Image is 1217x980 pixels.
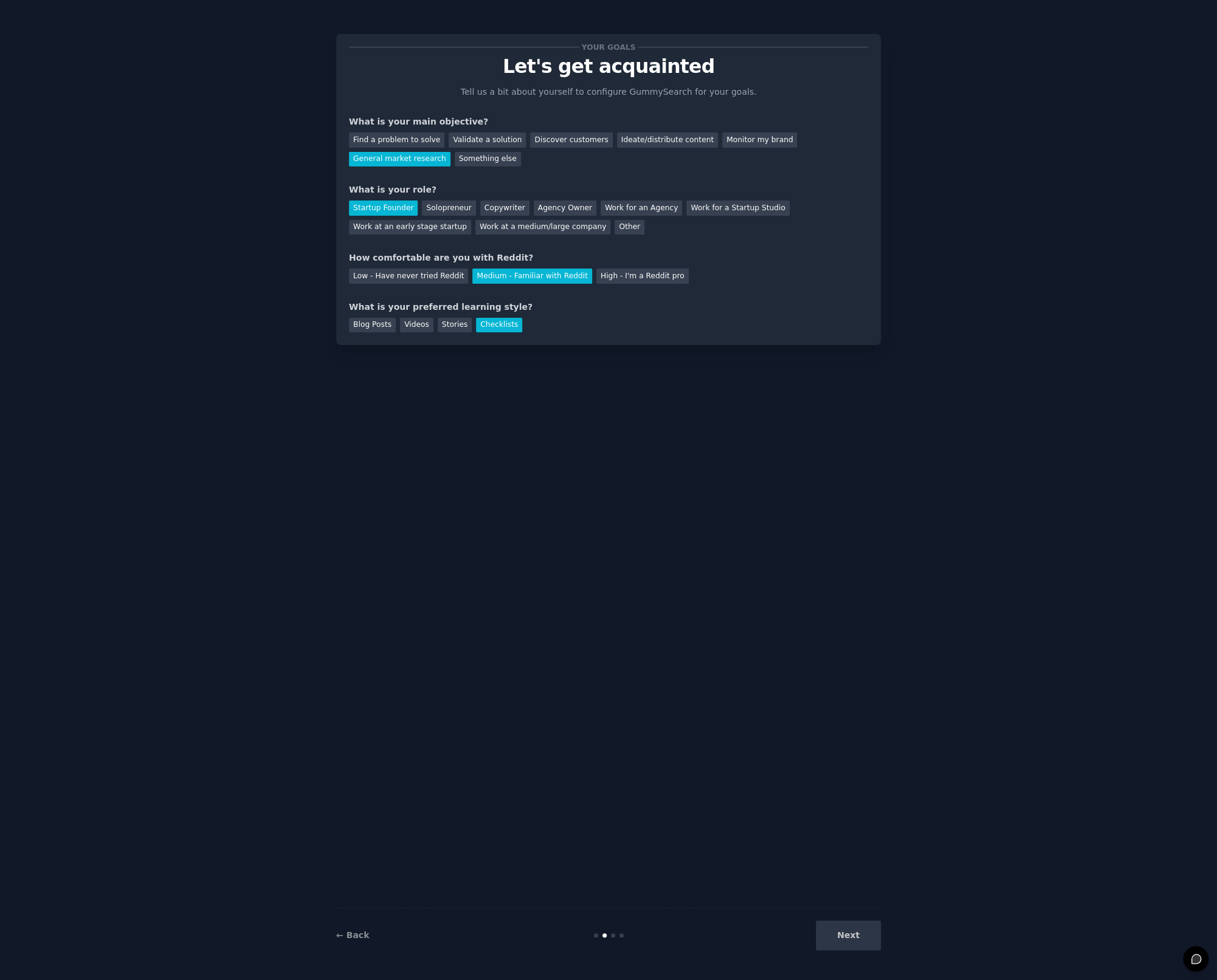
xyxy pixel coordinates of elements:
[617,132,718,148] div: Ideate/distribute content
[722,132,797,148] div: Monitor my brand
[349,269,468,284] div: Low - Have never tried Reddit
[455,86,762,98] p: Tell us a bit about yourself to configure GummySearch for your goals.
[480,200,529,216] div: Copywriter
[336,930,369,940] a: ← Back
[579,41,638,53] span: Your goals
[472,269,591,284] div: Medium - Familiar with Reddit
[349,183,868,196] div: What is your role?
[349,252,868,264] div: How comfortable are you with Reddit?
[349,56,868,77] p: Let's get acquainted
[615,220,644,235] div: Other
[422,200,475,216] div: Solopreneur
[534,200,596,216] div: Agency Owner
[686,200,789,216] div: Work for a Startup Studio
[455,152,521,167] div: Something else
[596,269,689,284] div: High - I'm a Reddit pro
[349,152,450,167] div: General market research
[530,132,612,148] div: Discover customers
[349,220,471,235] div: Work at an early stage startup
[438,318,472,333] div: Stories
[349,301,868,314] div: What is your preferred learning style?
[400,318,433,333] div: Videos
[349,132,444,148] div: Find a problem to solve
[476,318,522,333] div: Checklists
[601,200,682,216] div: Work for an Agency
[349,200,418,216] div: Startup Founder
[475,220,610,235] div: Work at a medium/large company
[449,132,526,148] div: Validate a solution
[349,115,868,128] div: What is your main objective?
[349,318,396,333] div: Blog Posts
